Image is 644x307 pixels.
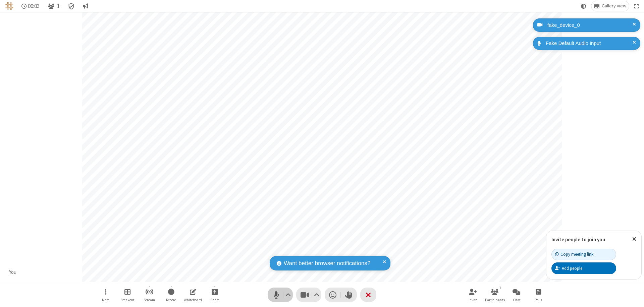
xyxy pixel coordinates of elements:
[57,3,60,9] span: 1
[341,288,357,302] button: Raise hand
[551,249,616,260] button: Copy meeting link
[543,40,635,47] div: Fake Default Audio Input
[28,3,40,9] span: 00:03
[268,288,293,302] button: Mute (⌘+Shift+A)
[183,285,203,304] button: Open shared whiteboard
[602,3,626,9] span: Gallery view
[96,285,116,304] button: Open menu
[120,298,135,302] span: Breakout
[632,1,642,11] button: Fullscreen
[528,285,548,304] button: Open poll
[506,285,527,304] button: Open chat
[360,288,376,302] button: End or leave meeting
[535,298,542,302] span: Polls
[545,21,635,29] div: fake_device_0
[555,251,593,257] div: Copy meeting link
[551,236,605,243] label: Invite people to join you
[463,285,483,304] button: Invite participants (⌘+Shift+I)
[117,285,138,304] button: Manage Breakout Rooms
[5,2,13,10] img: QA Selenium DO NOT DELETE OR CHANGE
[102,298,109,302] span: More
[578,1,589,11] button: Using system theme
[284,288,293,302] button: Audio settings
[7,268,19,276] div: You
[65,1,78,11] div: Meeting details Encryption enabled
[296,288,321,302] button: Stop video (⌘+Shift+V)
[144,298,155,302] span: Stream
[19,1,43,11] div: Timer
[485,285,505,304] button: Open participant list
[591,1,629,11] button: Change layout
[184,298,202,302] span: Whiteboard
[205,285,225,304] button: Start sharing
[161,285,181,304] button: Start recording
[139,285,159,304] button: Start streaming
[166,298,176,302] span: Record
[627,231,641,247] button: Close popover
[469,298,477,302] span: Invite
[80,1,91,11] button: Conversation
[312,288,321,302] button: Video setting
[513,298,521,302] span: Chat
[497,285,503,291] div: 1
[45,1,62,11] button: Open participant list
[210,298,219,302] span: Share
[485,298,505,302] span: Participants
[325,288,341,302] button: Send a reaction
[551,262,616,274] button: Add people
[284,259,370,268] span: Want better browser notifications?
